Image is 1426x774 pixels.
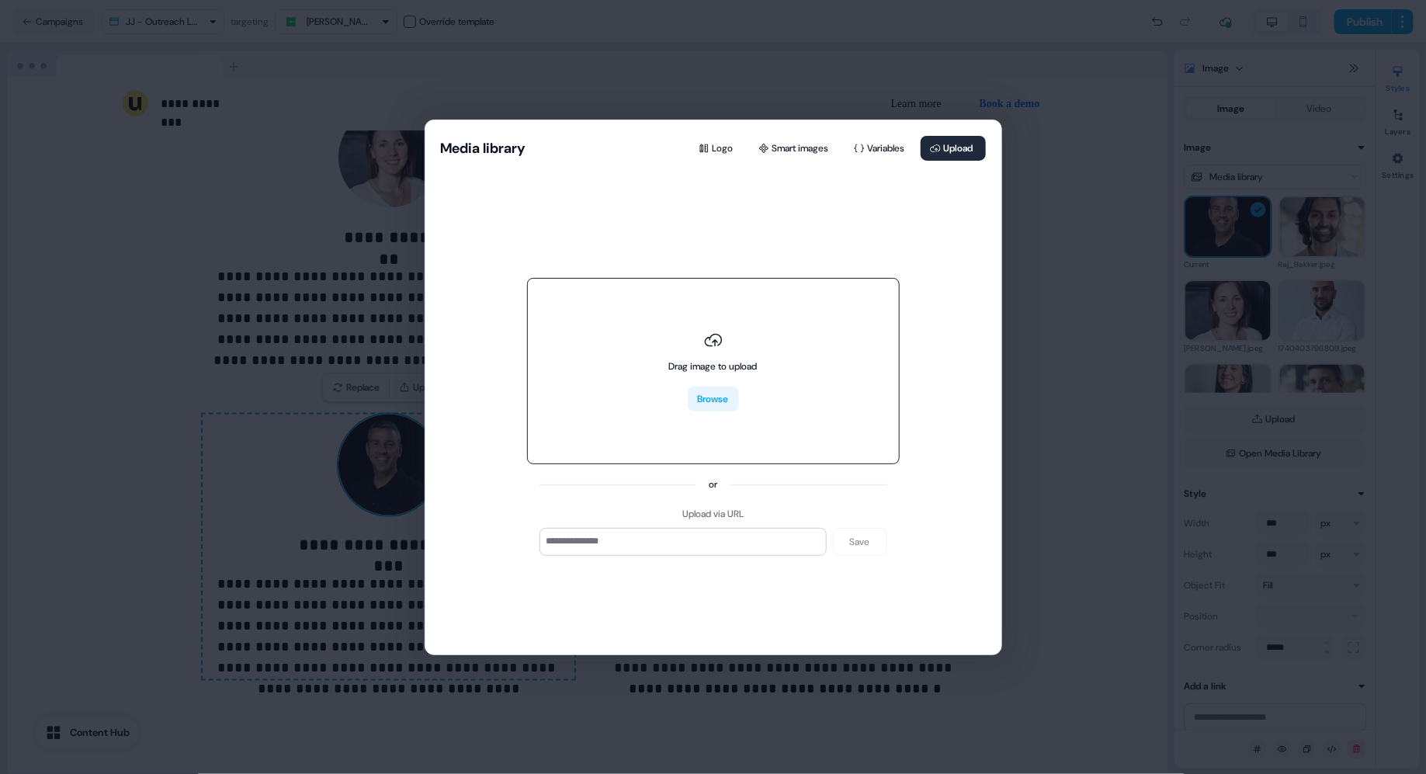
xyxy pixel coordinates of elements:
[669,359,758,374] div: Drag image to upload
[688,387,739,411] button: Browse
[709,477,717,492] div: or
[689,136,746,161] button: Logo
[845,136,918,161] button: Variables
[749,136,841,161] button: Smart images
[682,506,744,522] div: Upload via URL
[921,136,986,161] button: Upload
[441,139,526,158] button: Media library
